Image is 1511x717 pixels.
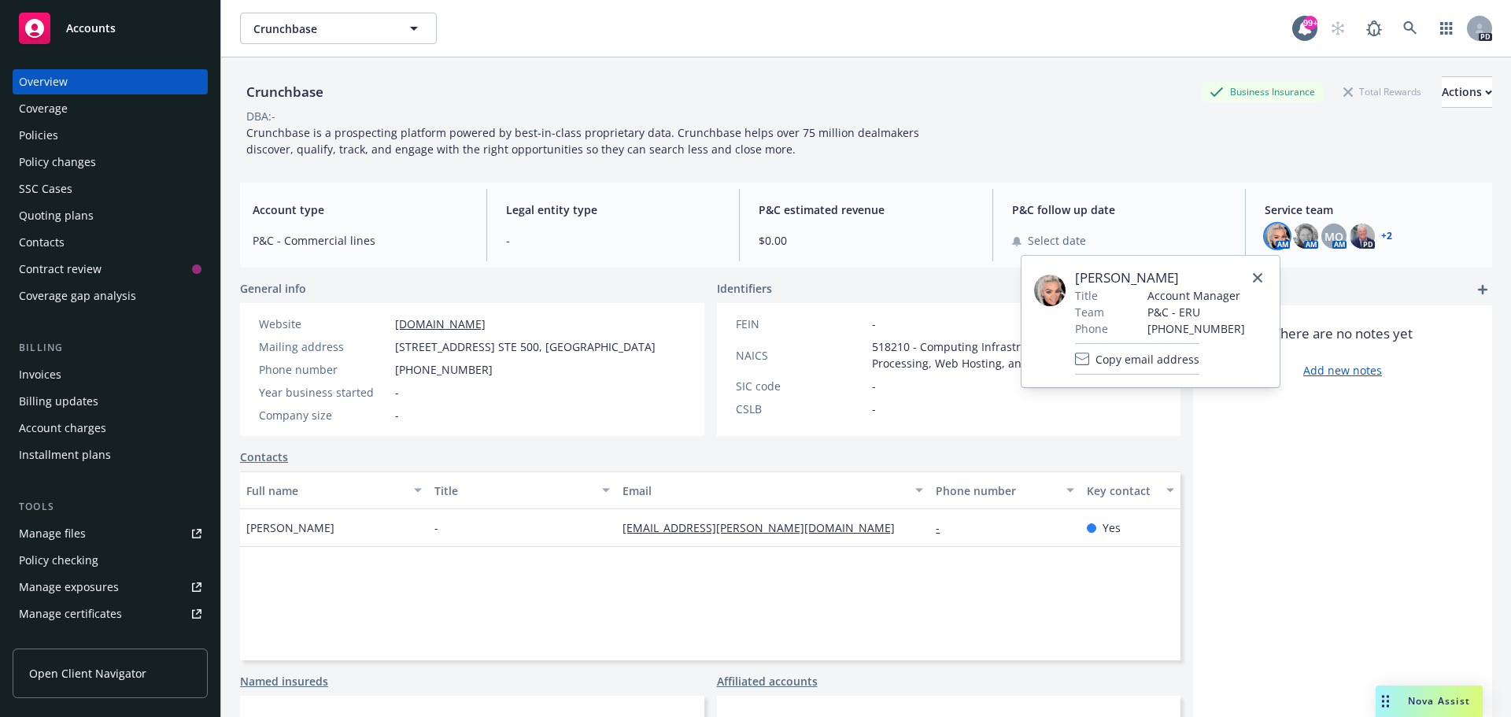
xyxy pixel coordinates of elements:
span: - [872,401,876,417]
a: Manage files [13,521,208,546]
div: Business Insurance [1202,82,1323,102]
a: Installment plans [13,442,208,468]
div: Coverage gap analysis [19,283,136,309]
a: Account charges [13,416,208,441]
div: Key contact [1087,482,1157,499]
div: FEIN [736,316,866,332]
span: There are no notes yet [1273,324,1413,343]
a: Report a Bug [1358,13,1390,44]
span: Phone [1075,320,1108,337]
span: - [506,232,721,249]
div: Policies [19,123,58,148]
a: Manage claims [13,628,208,653]
div: Drag to move [1376,686,1395,717]
a: Affiliated accounts [717,673,818,689]
span: Identifiers [717,280,772,297]
div: Title [434,482,593,499]
div: Crunchbase [240,82,330,102]
a: Contacts [240,449,288,465]
span: - [395,407,399,423]
div: Manage claims [19,628,98,653]
span: Nova Assist [1408,694,1470,708]
div: Manage certificates [19,601,122,626]
div: Full name [246,482,405,499]
div: Coverage [19,96,68,121]
span: Account type [253,201,467,218]
a: Coverage [13,96,208,121]
a: [DOMAIN_NAME] [395,316,486,331]
span: [PERSON_NAME] [1075,268,1245,287]
div: Company size [259,407,389,423]
a: Quoting plans [13,203,208,228]
span: Select date [1028,232,1086,249]
span: [STREET_ADDRESS] STE 500, [GEOGRAPHIC_DATA] [395,338,656,355]
a: Contacts [13,230,208,255]
div: Mailing address [259,338,389,355]
span: Open Client Navigator [29,665,146,682]
span: - [872,316,876,332]
button: Actions [1442,76,1492,108]
span: Crunchbase is a prospecting platform powered by best-in-class proprietary data. Crunchbase helps ... [246,125,922,157]
div: Contacts [19,230,65,255]
span: - [395,384,399,401]
a: Search [1395,13,1426,44]
button: Email [616,471,929,509]
img: employee photo [1034,275,1066,306]
a: Start snowing [1322,13,1354,44]
a: Coverage gap analysis [13,283,208,309]
button: Copy email address [1075,343,1199,375]
a: Policies [13,123,208,148]
button: Key contact [1081,471,1180,509]
div: Quoting plans [19,203,94,228]
div: Actions [1442,77,1492,107]
div: SSC Cases [19,176,72,201]
span: P&C - Commercial lines [253,232,467,249]
span: Team [1075,304,1104,320]
span: Title [1075,287,1098,304]
a: +2 [1381,231,1392,241]
div: Phone number [936,482,1056,499]
span: Crunchbase [253,20,390,37]
div: Manage files [19,521,86,546]
span: [PHONE_NUMBER] [395,361,493,378]
div: Invoices [19,362,61,387]
a: Manage exposures [13,575,208,600]
span: [PHONE_NUMBER] [1147,320,1245,337]
a: Billing updates [13,389,208,414]
a: Accounts [13,6,208,50]
a: Policy changes [13,150,208,175]
a: Invoices [13,362,208,387]
a: Contract review [13,257,208,282]
a: SSC Cases [13,176,208,201]
a: - [936,520,952,535]
div: Overview [19,69,68,94]
span: [PERSON_NAME] [246,519,334,536]
div: Billing updates [19,389,98,414]
a: Manage certificates [13,601,208,626]
span: P&C estimated revenue [759,201,973,218]
span: 518210 - Computing Infrastructure Providers, Data Processing, Web Hosting, and Related Services [872,338,1162,371]
img: photo [1350,224,1375,249]
div: Policy checking [19,548,98,573]
a: Named insureds [240,673,328,689]
div: Website [259,316,389,332]
div: Phone number [259,361,389,378]
span: $0.00 [759,232,973,249]
div: Account charges [19,416,106,441]
a: Policy checking [13,548,208,573]
a: Overview [13,69,208,94]
div: Manage exposures [19,575,119,600]
div: Tools [13,499,208,515]
span: - [872,378,876,394]
span: Account Manager [1147,287,1245,304]
div: DBA: - [246,108,275,124]
div: Policy changes [19,150,96,175]
button: Full name [240,471,428,509]
div: SIC code [736,378,866,394]
img: photo [1265,224,1290,249]
span: Legal entity type [506,201,721,218]
img: photo [1293,224,1318,249]
a: close [1248,268,1267,287]
span: Yes [1103,519,1121,536]
span: General info [240,280,306,297]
